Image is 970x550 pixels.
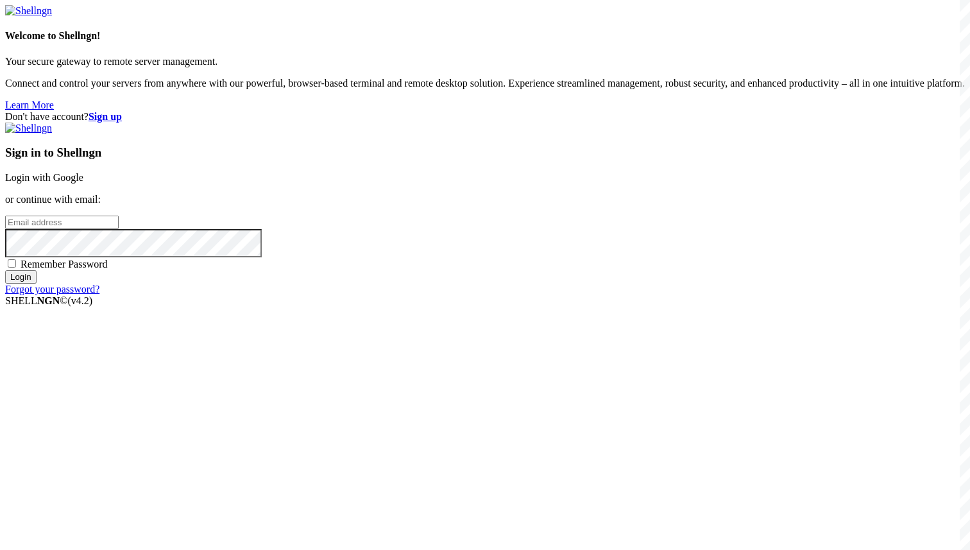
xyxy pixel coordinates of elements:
[68,295,93,306] span: 4.2.0
[5,56,965,67] p: Your secure gateway to remote server management.
[5,194,965,205] p: or continue with email:
[5,172,83,183] a: Login with Google
[5,216,119,229] input: Email address
[5,284,99,295] a: Forgot your password?
[5,111,965,123] div: Don't have account?
[5,123,52,134] img: Shellngn
[5,78,965,89] p: Connect and control your servers from anywhere with our powerful, browser-based terminal and remo...
[37,295,60,306] b: NGN
[5,270,37,284] input: Login
[5,146,965,160] h3: Sign in to Shellngn
[21,259,108,270] span: Remember Password
[5,295,92,306] span: SHELL ©
[8,259,16,268] input: Remember Password
[89,111,122,122] a: Sign up
[5,99,54,110] a: Learn More
[5,30,965,42] h4: Welcome to Shellngn!
[5,5,52,17] img: Shellngn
